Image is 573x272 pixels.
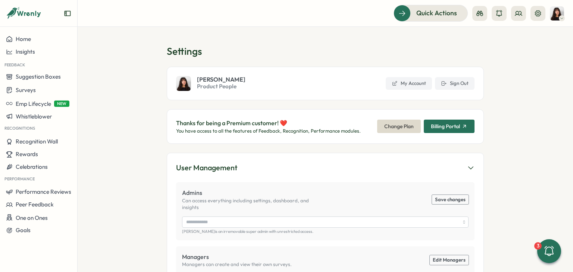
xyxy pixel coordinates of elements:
button: Save changes [432,195,469,205]
span: One on Ones [16,214,48,221]
p: Admins [182,188,325,197]
button: Billing Portal [424,120,475,133]
span: Goals [16,227,31,234]
p: You have access to all the features of Feedback, Recognition, Performance modules. [176,128,361,135]
span: Insights [16,48,35,55]
img: Kelly Rosa [176,76,191,91]
a: Edit Managers [430,255,469,265]
span: Recognition Wall [16,138,58,145]
span: Change Plan [384,120,414,133]
span: Billing Portal [431,124,460,129]
span: My Account [401,80,426,87]
span: Suggestion Boxes [16,73,61,80]
span: Peer Feedback [16,201,54,208]
span: Surveys [16,86,36,94]
p: Can access everything including settings, dashboard, and insights [182,197,325,211]
button: Change Plan [377,120,421,133]
button: Expand sidebar [64,10,71,17]
button: User Management [176,162,475,174]
p: [PERSON_NAME] is an irremovable super admin with unrestricted access. [182,229,469,234]
p: Managers [182,252,292,262]
span: Emp Lifecycle [16,100,51,107]
span: NEW [54,101,69,107]
button: Sign Out [435,77,475,90]
span: Performance Reviews [16,188,71,195]
button: Quick Actions [394,5,468,21]
a: My Account [386,77,432,90]
img: Kelly Rosa [550,6,564,20]
span: Quick Actions [416,8,457,18]
span: [PERSON_NAME] [197,76,245,82]
span: Product People [197,82,245,91]
p: Thanks for being a Premium customer! ❤️ [176,118,361,128]
span: Whistleblower [16,113,52,120]
p: Managers can create and view their own surveys. [182,261,292,268]
button: 3 [537,239,561,263]
span: Home [16,35,31,42]
h1: Settings [167,45,484,58]
span: Sign Out [450,80,469,87]
span: Celebrations [16,163,48,170]
span: Rewards [16,151,38,158]
div: User Management [176,162,237,174]
div: 3 [534,242,542,250]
